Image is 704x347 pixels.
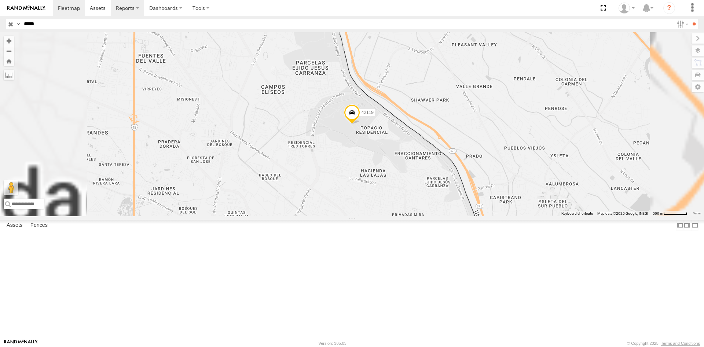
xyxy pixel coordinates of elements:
[4,340,38,347] a: Visit our Website
[650,211,689,216] button: Map Scale: 500 m per 61 pixels
[676,220,683,230] label: Dock Summary Table to the Left
[653,211,663,215] span: 500 m
[4,46,14,56] button: Zoom out
[3,220,26,230] label: Assets
[674,19,690,29] label: Search Filter Options
[661,341,700,346] a: Terms and Conditions
[27,220,51,230] label: Fences
[683,220,691,230] label: Dock Summary Table to the Right
[319,341,346,346] div: Version: 305.03
[693,212,701,215] a: Terms
[616,3,637,14] div: Juan Lopez
[4,70,14,80] label: Measure
[597,211,648,215] span: Map data ©2025 Google, INEGI
[15,19,21,29] label: Search Query
[4,56,14,66] button: Zoom Home
[691,220,698,230] label: Hide Summary Table
[663,2,675,14] i: ?
[561,211,593,216] button: Keyboard shortcuts
[7,5,45,11] img: rand-logo.svg
[692,82,704,92] label: Map Settings
[627,341,700,346] div: © Copyright 2025 -
[4,180,18,195] button: Drag Pegman onto the map to open Street View
[362,110,374,115] span: 42119
[4,36,14,46] button: Zoom in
